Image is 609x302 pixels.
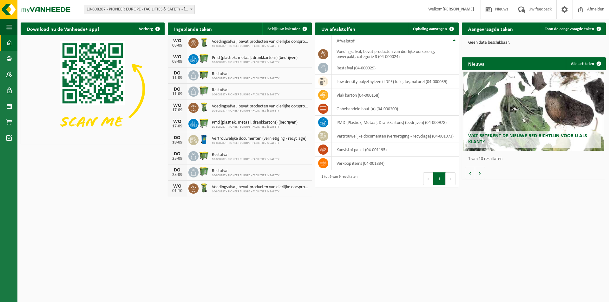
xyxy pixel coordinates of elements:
img: WB-0140-HPE-GN-50 [199,102,209,112]
div: WO [171,55,184,60]
img: WB-0140-HPE-GN-50 [199,183,209,193]
strong: [PERSON_NAME] [442,7,474,12]
span: 10-808287 - PIONEER EUROPE - FACILITIES & SAFETY [212,93,279,97]
td: PMD (Plastiek, Metaal, Drankkartons) (bedrijven) (04-000978) [332,116,459,129]
span: 10-808287 - PIONEER EUROPE - FACILITIES & SAFETY [212,109,309,113]
img: WB-0770-HPE-GN-50 [199,166,209,177]
td: vertrouwelijke documenten (vernietiging - recyclage) (04-001073) [332,129,459,143]
span: Verberg [139,27,153,31]
div: WO [171,184,184,189]
img: WB-1100-HPE-GN-50 [199,150,209,161]
span: Toon de aangevraagde taken [545,27,594,31]
span: Voedingsafval, bevat producten van dierlijke oorsprong, onverpakt, categorie 3 [212,104,309,109]
a: Alle artikelen [566,57,605,70]
span: Afvalstof [337,39,355,44]
td: vlak karton (04-000158) [332,88,459,102]
div: WO [171,119,184,124]
div: 03-09 [171,60,184,64]
span: Restafval [212,72,279,77]
span: 10-808287 - PIONEER EUROPE - FACILITIES & SAFETY [212,190,309,194]
span: Vertrouwelijke documenten (vernietiging - recyclage) [212,136,306,141]
h2: Aangevraagde taken [462,22,519,35]
td: voedingsafval, bevat producten van dierlijke oorsprong, onverpakt, categorie 3 (04-000024) [332,47,459,61]
div: 25-09 [171,173,184,177]
div: 25-09 [171,157,184,161]
img: WB-0770-HPE-GN-50 [199,86,209,96]
img: WB-0240-HPE-BE-09 [199,134,209,145]
div: DO [171,71,184,76]
span: Wat betekent de nieuwe RED-richtlijn voor u als klant? [468,133,587,145]
p: Geen data beschikbaar. [468,41,599,45]
span: 10-808287 - PIONEER EUROPE - FACILITIES & SAFETY [212,174,279,177]
div: WO [171,38,184,43]
a: Ophaling aanvragen [408,22,458,35]
div: 1 tot 9 van 9 resultaten [318,172,357,186]
div: 01-10 [171,189,184,193]
div: DO [171,87,184,92]
span: 10-808287 - PIONEER EUROPE - FACILITIES & SAFETY [212,77,279,80]
img: Download de VHEPlus App [21,35,165,143]
div: 18-09 [171,140,184,145]
div: DO [171,151,184,157]
h2: Download nu de Vanheede+ app! [21,22,105,35]
div: 17-09 [171,108,184,112]
td: onbehandeld hout (A) (04-000200) [332,102,459,116]
span: Voedingsafval, bevat producten van dierlijke oorsprong, onverpakt, categorie 3 [212,39,309,44]
h2: Nieuws [462,57,490,70]
span: Restafval [212,152,279,157]
a: Wat betekent de nieuwe RED-richtlijn voor u als klant? [463,72,605,151]
div: 03-09 [171,43,184,48]
img: WB-0770-HPE-GN-50 [199,53,209,64]
div: 11-09 [171,76,184,80]
span: Voedingsafval, bevat producten van dierlijke oorsprong, onverpakt, categorie 3 [212,185,309,190]
td: low density polyethyleen (LDPE) folie, los, naturel (04-000039) [332,75,459,88]
button: Verberg [134,22,164,35]
button: Next [446,172,455,185]
span: 10-808287 - PIONEER EUROPE - FACILITIES & SAFETY [212,157,279,161]
span: Ophaling aanvragen [413,27,447,31]
span: Pmd (plastiek, metaal, drankkartons) (bedrijven) [212,120,298,125]
span: Restafval [212,169,279,174]
td: restafval (04-000029) [332,61,459,75]
button: 1 [433,172,446,185]
button: Previous [423,172,433,185]
span: 10-808287 - PIONEER EUROPE - FACILITIES & SAFETY [212,141,306,145]
span: 10-808287 - PIONEER EUROPE - FACILITIES & SAFETY [212,125,298,129]
img: WB-1100-HPE-GN-50 [199,69,209,80]
h2: Ingeplande taken [168,22,218,35]
img: WB-0140-HPE-GN-50 [199,37,209,48]
div: 17-09 [171,124,184,129]
a: Toon de aangevraagde taken [540,22,605,35]
button: Volgende [475,167,485,179]
td: verkoop items (04-001834) [332,157,459,170]
a: Bekijk uw kalender [262,22,311,35]
span: 10-808287 - PIONEER EUROPE - FACILITIES & SAFETY - MELSELE [84,5,194,14]
span: 10-808287 - PIONEER EUROPE - FACILITIES & SAFETY [212,44,309,48]
div: WO [171,103,184,108]
span: Pmd (plastiek, metaal, drankkartons) (bedrijven) [212,55,298,61]
div: DO [171,168,184,173]
h2: Uw afvalstoffen [315,22,362,35]
button: Vorige [465,167,475,179]
div: DO [171,135,184,140]
img: WB-0770-HPE-GN-50 [199,118,209,129]
td: kunststof pallet (04-001195) [332,143,459,157]
span: 10-808287 - PIONEER EUROPE - FACILITIES & SAFETY [212,61,298,64]
span: Restafval [212,88,279,93]
div: 11-09 [171,92,184,96]
p: 1 van 10 resultaten [468,157,603,161]
span: Bekijk uw kalender [267,27,300,31]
